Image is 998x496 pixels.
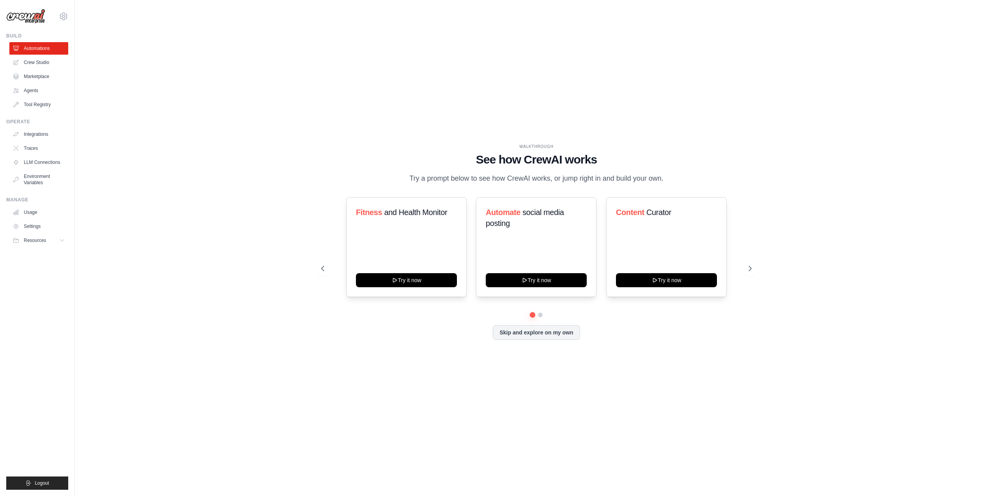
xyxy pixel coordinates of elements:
a: LLM Connections [9,156,68,169]
button: Skip and explore on my own [493,325,580,340]
span: Logout [35,480,49,486]
button: Try it now [486,273,587,287]
a: Tool Registry [9,98,68,111]
a: Traces [9,142,68,155]
a: Automations [9,42,68,55]
a: Usage [9,206,68,219]
a: Integrations [9,128,68,140]
p: Try a prompt below to see how CrewAI works, or jump right in and build your own. [405,173,667,184]
span: Curator [646,208,671,217]
h1: See how CrewAI works [321,153,752,167]
span: and Health Monitor [384,208,447,217]
button: Try it now [616,273,717,287]
a: Environment Variables [9,170,68,189]
a: Settings [9,220,68,233]
a: Crew Studio [9,56,68,69]
div: Operate [6,119,68,125]
span: Fitness [356,208,382,217]
a: Agents [9,84,68,97]
div: WALKTHROUGH [321,144,752,149]
span: Automate [486,208,520,217]
button: Try it now [356,273,457,287]
div: Manage [6,197,68,203]
span: Content [616,208,644,217]
img: Logo [6,9,45,24]
span: social media posting [486,208,564,228]
span: Resources [24,237,46,244]
button: Logout [6,476,68,490]
div: Build [6,33,68,39]
button: Resources [9,234,68,247]
a: Marketplace [9,70,68,83]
